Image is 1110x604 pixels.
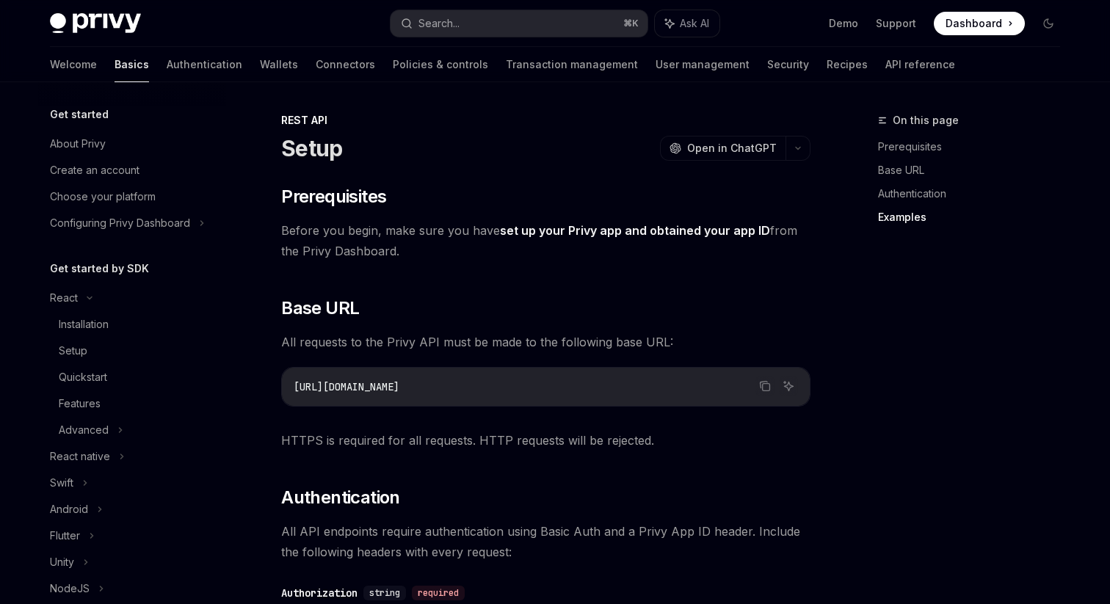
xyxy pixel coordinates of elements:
[687,141,777,156] span: Open in ChatGPT
[38,364,226,390] a: Quickstart
[281,332,810,352] span: All requests to the Privy API must be made to the following base URL:
[281,486,400,509] span: Authentication
[50,260,149,277] h5: Get started by SDK
[38,390,226,417] a: Features
[50,47,97,82] a: Welcome
[50,580,90,597] div: NodeJS
[294,380,399,393] span: [URL][DOMAIN_NAME]
[50,214,190,232] div: Configuring Privy Dashboard
[1037,12,1060,35] button: Toggle dark mode
[50,289,78,307] div: React
[59,421,109,439] div: Advanced
[829,16,858,31] a: Demo
[946,16,1002,31] span: Dashboard
[50,161,139,179] div: Create an account
[393,47,488,82] a: Policies & controls
[316,47,375,82] a: Connectors
[59,395,101,412] div: Features
[38,157,226,183] a: Create an account
[767,47,809,82] a: Security
[281,185,386,208] span: Prerequisites
[655,10,719,37] button: Ask AI
[934,12,1025,35] a: Dashboard
[50,188,156,205] div: Choose your platform
[50,527,80,545] div: Flutter
[506,47,638,82] a: Transaction management
[391,10,647,37] button: Search...⌘K
[115,47,149,82] a: Basics
[50,553,74,571] div: Unity
[50,501,88,518] div: Android
[167,47,242,82] a: Authentication
[281,430,810,451] span: HTTPS is required for all requests. HTTP requests will be rejected.
[500,223,770,239] a: set up your Privy app and obtained your app ID
[878,182,1072,205] a: Authentication
[660,136,786,161] button: Open in ChatGPT
[281,521,810,562] span: All API endpoints require authentication using Basic Auth and a Privy App ID header. Include the ...
[50,13,141,34] img: dark logo
[59,316,109,333] div: Installation
[412,586,465,600] div: required
[281,296,359,320] span: Base URL
[418,15,460,32] div: Search...
[50,135,106,153] div: About Privy
[878,159,1072,182] a: Base URL
[38,183,226,210] a: Choose your platform
[876,16,916,31] a: Support
[38,338,226,364] a: Setup
[38,131,226,157] a: About Privy
[59,368,107,386] div: Quickstart
[893,112,959,129] span: On this page
[260,47,298,82] a: Wallets
[38,311,226,338] a: Installation
[680,16,709,31] span: Ask AI
[281,113,810,128] div: REST API
[50,474,73,492] div: Swift
[878,205,1072,229] a: Examples
[779,376,798,396] button: Ask AI
[623,18,639,29] span: ⌘ K
[281,220,810,261] span: Before you begin, make sure you have from the Privy Dashboard.
[369,587,400,599] span: string
[281,586,358,600] div: Authorization
[50,448,110,465] div: React native
[878,135,1072,159] a: Prerequisites
[281,135,342,161] h1: Setup
[656,47,750,82] a: User management
[50,106,109,123] h5: Get started
[755,376,775,396] button: Copy the contents from the code block
[827,47,868,82] a: Recipes
[59,342,87,360] div: Setup
[885,47,955,82] a: API reference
